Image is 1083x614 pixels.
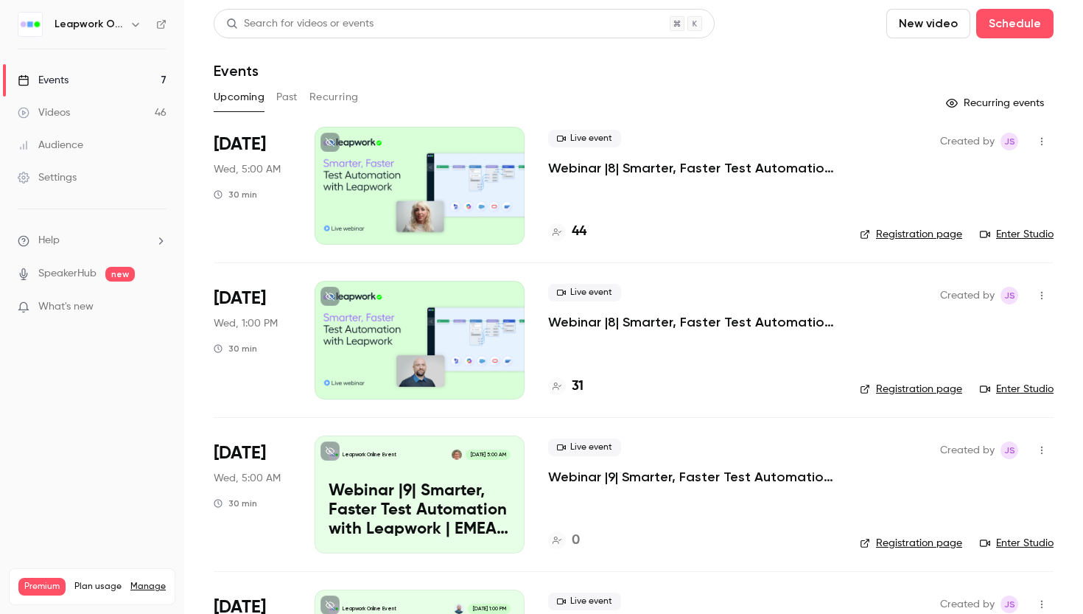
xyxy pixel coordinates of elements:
span: [DATE] 5:00 AM [466,450,510,460]
button: New video [886,9,970,38]
span: Live event [548,284,621,301]
span: Wed, 1:00 PM [214,316,278,331]
span: What's new [38,299,94,315]
a: Webinar |8| Smarter, Faster Test Automation with Leapwork | [GEOGRAPHIC_DATA] | Q3 2025 [548,313,836,331]
a: Manage [130,581,166,593]
a: 44 [548,222,586,242]
a: 31 [548,377,583,397]
a: Enter Studio [980,382,1054,397]
span: Plan usage [74,581,122,593]
h4: 0 [572,531,580,551]
img: Barnaby Savage-Mountain [452,450,462,460]
span: Jaynesh Singh [1000,133,1018,150]
a: Registration page [860,227,962,242]
span: Live event [548,593,621,610]
p: Leapwork Online Event [343,451,396,458]
span: JS [1004,596,1015,613]
div: Sep 24 Wed, 10:00 AM (Europe/London) [214,436,291,554]
a: Webinar |9| Smarter, Faster Test Automation with Leapwork | EMEA | Q3 2025 [548,468,836,486]
a: Registration page [860,536,962,551]
a: SpeakerHub [38,266,97,282]
div: Events [18,73,69,88]
h4: 31 [572,377,583,397]
span: [DATE] [214,287,266,310]
span: Created by [940,442,995,459]
div: 30 min [214,498,257,509]
span: JS [1004,442,1015,459]
div: Videos [18,105,70,120]
span: [DATE] [214,133,266,156]
span: Jaynesh Singh [1000,442,1018,459]
span: Wed, 5:00 AM [214,471,281,486]
div: Aug 20 Wed, 1:00 PM (America/New York) [214,281,291,399]
a: Webinar |9| Smarter, Faster Test Automation with Leapwork | EMEA | Q3 2025Leapwork Online EventBa... [315,436,525,554]
span: JS [1004,287,1015,304]
span: Created by [940,596,995,613]
a: Registration page [860,382,962,397]
button: Past [276,86,298,109]
h1: Events [214,62,259,80]
iframe: Noticeable Trigger [149,301,167,314]
div: Settings [18,170,77,185]
h6: Leapwork Online Event [55,17,124,32]
span: Jaynesh Singh [1000,596,1018,613]
span: Live event [548,439,621,456]
span: Help [38,233,60,248]
div: 30 min [214,189,257,200]
button: Schedule [976,9,1054,38]
a: Enter Studio [980,227,1054,242]
span: Live event [548,130,621,147]
div: 30 min [214,343,257,355]
span: JS [1004,133,1015,150]
h4: 44 [572,222,586,242]
span: Created by [940,287,995,304]
div: Search for videos or events [226,16,374,32]
img: Leo Laskin [454,604,464,614]
p: Webinar |9| Smarter, Faster Test Automation with Leapwork | EMEA | Q3 2025 [329,482,511,539]
a: Webinar |8| Smarter, Faster Test Automation with Leapwork | EMEA | Q3 2025 [548,159,836,177]
span: Wed, 5:00 AM [214,162,281,177]
span: new [105,267,135,282]
div: Audience [18,138,83,153]
span: [DATE] 1:00 PM [468,604,510,614]
img: Leapwork Online Event [18,13,42,36]
a: Enter Studio [980,536,1054,551]
li: help-dropdown-opener [18,233,167,248]
button: Upcoming [214,86,264,109]
a: 0 [548,531,580,551]
div: Aug 20 Wed, 10:00 AM (Europe/London) [214,127,291,245]
span: Premium [18,578,66,596]
span: Jaynesh Singh [1000,287,1018,304]
button: Recurring events [939,91,1054,115]
span: Created by [940,133,995,150]
span: [DATE] [214,442,266,465]
p: Leapwork Online Event [343,605,396,613]
button: Recurring [309,86,359,109]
